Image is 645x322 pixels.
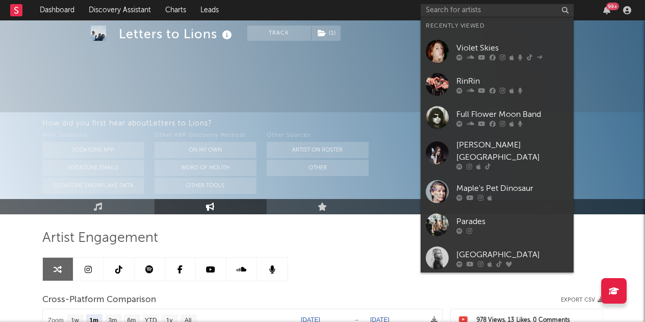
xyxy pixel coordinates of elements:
[421,101,574,134] a: Full Flower Moon Band
[42,130,144,142] div: With Sodatone
[456,215,569,228] div: Parades
[42,232,158,244] span: Artist Engagement
[421,134,574,175] a: [PERSON_NAME][GEOGRAPHIC_DATA]
[42,294,156,306] span: Cross-Platform Comparison
[421,35,574,68] a: Violet Skies
[267,142,369,158] button: Artist on Roster
[267,130,369,142] div: Other Sources
[456,42,569,54] div: Violet Skies
[421,4,574,17] input: Search for artists
[154,142,256,158] button: On My Own
[421,208,574,241] a: Parades
[154,130,256,142] div: Other A&R Discovery Methods
[421,175,574,208] a: Maple's Pet Dinosaur
[312,26,341,41] button: (1)
[42,178,144,194] button: Sodatone Snowflake Data
[154,178,256,194] button: Other Tools
[247,26,311,41] button: Track
[456,182,569,194] div: Maple's Pet Dinosaur
[421,241,574,275] a: [GEOGRAPHIC_DATA]
[42,160,144,176] button: Sodatone Emails
[456,75,569,87] div: RinRin
[603,6,610,14] button: 99+
[456,139,569,164] div: [PERSON_NAME][GEOGRAPHIC_DATA]
[267,160,369,176] button: Other
[154,160,256,176] button: Word Of Mouth
[421,68,574,101] a: RinRin
[311,26,341,41] span: ( 1 )
[456,249,569,261] div: [GEOGRAPHIC_DATA]
[456,108,569,120] div: Full Flower Moon Band
[42,142,144,158] button: Sodatone App
[119,26,235,42] div: Letters to Lions
[561,297,603,303] button: Export CSV
[426,20,569,32] div: Recently Viewed
[606,3,619,10] div: 99 +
